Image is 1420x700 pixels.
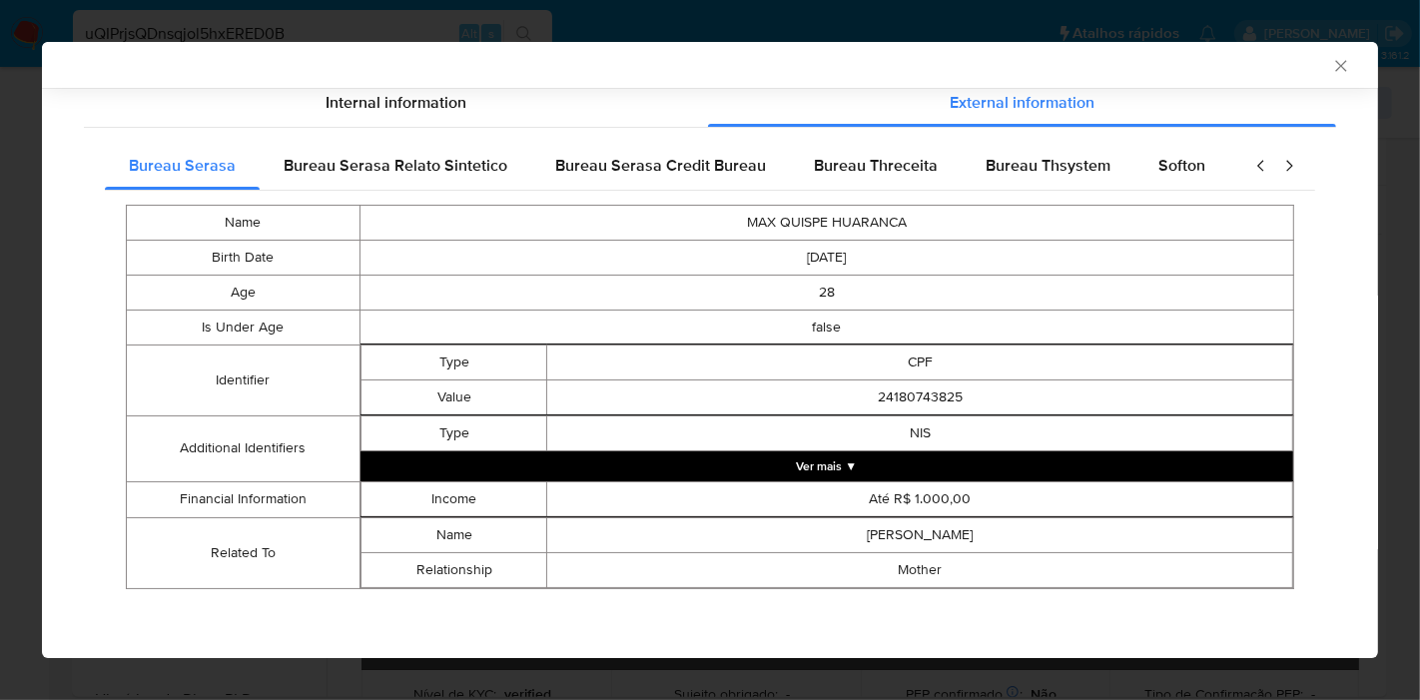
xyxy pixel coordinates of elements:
span: Internal information [326,91,466,114]
td: NIS [547,415,1293,450]
td: Mother [547,552,1293,587]
td: Age [127,275,360,310]
td: Até R$ 1.000,00 [547,481,1293,516]
div: Detailed external info [105,142,1235,190]
span: Bureau Serasa Relato Sintetico [284,154,507,177]
span: Bureau Serasa [129,154,236,177]
td: Type [360,345,547,379]
span: Bureau Threceita [814,154,938,177]
td: [DATE] [359,240,1293,275]
td: Name [127,205,360,240]
td: [PERSON_NAME] [547,517,1293,552]
td: Type [360,415,547,450]
td: Related To [127,517,360,588]
td: 28 [359,275,1293,310]
div: Detailed info [84,79,1336,127]
td: Value [360,379,547,414]
td: Is Under Age [127,310,360,345]
span: Bureau Serasa Credit Bureau [555,154,766,177]
td: MAX QUISPE HUARANCA [359,205,1293,240]
td: Birth Date [127,240,360,275]
td: Identifier [127,345,360,415]
button: Fechar a janela [1331,56,1349,74]
td: Income [360,481,547,516]
td: Relationship [360,552,547,587]
span: External information [950,91,1094,114]
span: Bureau Thsystem [986,154,1110,177]
td: Additional Identifiers [127,415,360,481]
div: closure-recommendation-modal [42,42,1378,658]
td: 24180743825 [547,379,1293,414]
td: Name [360,517,547,552]
button: Expand array [360,451,1293,481]
td: false [359,310,1293,345]
td: Financial Information [127,481,360,517]
span: Softon [1158,154,1205,177]
td: CPF [547,345,1293,379]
